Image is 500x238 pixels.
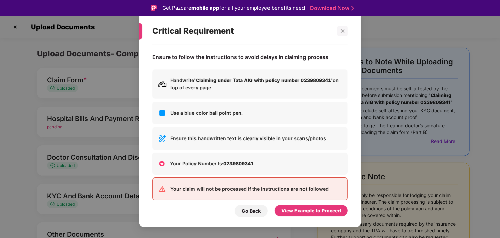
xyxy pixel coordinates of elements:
[158,159,166,167] img: +cAAAAASUVORK5CYII=
[242,207,261,214] div: Go Back
[194,77,333,83] b: 'Claiming under Tata AIG with policy number 0239809341'
[170,76,342,91] p: Handwrite on top of every page.
[152,53,328,61] p: Ensure to follow the instructions to avoid delays in claiming process
[170,160,342,167] p: Your Policy Number Is:
[351,5,354,12] img: Stroke
[158,109,166,117] img: svg+xml;base64,PHN2ZyB3aWR0aD0iMjQiIGhlaWdodD0iMjQiIHZpZXdCb3g9IjAgMCAyNCAyNCIgZmlsbD0ibm9uZSIgeG...
[170,134,342,142] p: Ensure this handwritten text is clearly visible in your scans/photos
[310,5,352,12] a: Download Now
[223,160,254,166] b: 0239809341
[152,18,331,44] div: Critical Requirement
[162,4,305,12] div: Get Pazcare for all your employee benefits need
[158,80,166,88] img: svg+xml;base64,PHN2ZyB3aWR0aD0iMjAiIGhlaWdodD0iMjAiIHZpZXdCb3g9IjAgMCAyMCAyMCIgZmlsbD0ibm9uZSIgeG...
[191,5,219,11] strong: mobile app
[170,185,342,192] p: Your claim will not be processed if the instructions are not followed
[158,134,166,142] img: svg+xml;base64,PHN2ZyB3aWR0aD0iMjQiIGhlaWdodD0iMjQiIHZpZXdCb3g9IjAgMCAyNCAyNCIgZmlsbD0ibm9uZSIgeG...
[170,109,342,116] p: Use a blue color ball point pen.
[281,207,341,214] div: View Example to Proceed
[158,185,166,193] img: svg+xml;base64,PHN2ZyB3aWR0aD0iMjQiIGhlaWdodD0iMjQiIHZpZXdCb3g9IjAgMCAyNCAyNCIgZmlsbD0ibm9uZSIgeG...
[340,28,345,33] span: close
[151,5,157,11] img: Logo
